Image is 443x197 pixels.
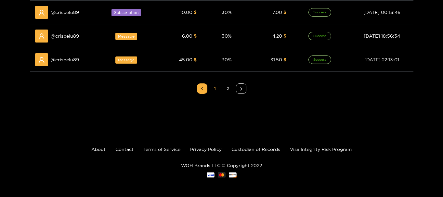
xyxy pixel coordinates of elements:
span: $ [194,57,197,62]
span: [DATE] 00:13:46 [363,10,400,15]
span: 7.00 [272,10,282,15]
a: About [91,147,106,152]
span: user [38,57,45,63]
span: @ crispelu89 [51,32,79,40]
li: Previous Page [197,83,207,94]
span: user [38,9,45,16]
a: 2 [223,84,233,93]
span: left [200,87,204,91]
span: Message [115,33,137,40]
span: 6.00 [182,33,192,38]
span: @ crispelu89 [51,9,79,16]
span: [DATE] 22:13:01 [364,57,399,62]
li: 1 [210,83,220,94]
span: [DATE] 18:56:34 [364,33,400,38]
span: Success [308,8,331,17]
a: Custodian of Records [231,147,280,152]
span: 4.20 [272,33,282,38]
span: Subscription [111,9,141,16]
span: Success [308,32,331,40]
span: $ [194,10,197,15]
span: user [38,33,45,40]
a: Terms of Service [143,147,180,152]
span: 30 % [222,33,232,38]
span: $ [194,33,197,38]
span: 30 % [222,57,232,62]
li: Next Page [236,83,246,94]
span: $ [283,33,286,38]
span: @ crispelu89 [51,56,79,63]
span: 45.00 [179,57,192,62]
a: Privacy Policy [190,147,222,152]
button: right [236,83,246,94]
span: Success [308,55,331,64]
span: right [239,87,243,91]
li: 2 [223,83,233,94]
a: Visa Integrity Risk Program [290,147,352,152]
span: 10.00 [180,10,192,15]
a: 1 [210,84,220,93]
span: 31.50 [270,57,282,62]
span: $ [283,10,286,15]
span: $ [283,57,286,62]
span: Message [115,56,137,64]
button: left [197,83,207,94]
span: 30 % [222,10,232,15]
a: Contact [115,147,134,152]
